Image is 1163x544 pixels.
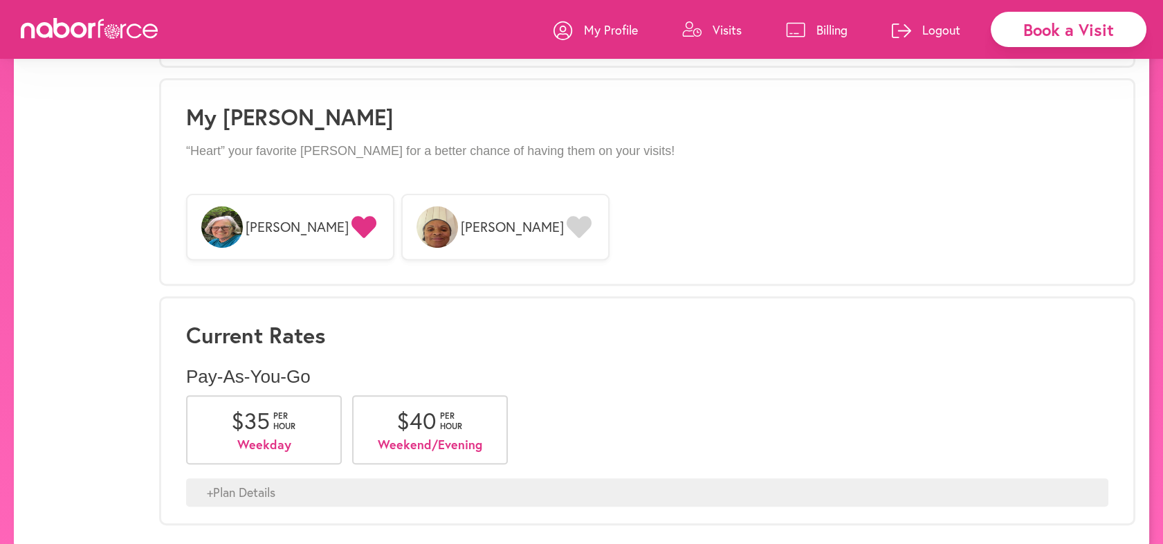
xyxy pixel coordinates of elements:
p: “Heart” your favorite [PERSON_NAME] for a better chance of having them on your visits! [186,144,1108,159]
a: Billing [786,9,848,51]
div: Book a Visit [991,12,1146,47]
span: $ 35 [231,406,270,435]
a: Visits [682,9,742,51]
a: Logout [892,9,960,51]
p: Billing [816,21,848,38]
p: Logout [922,21,960,38]
span: [PERSON_NAME] [246,219,349,235]
span: [PERSON_NAME] [461,219,564,235]
span: per hour [273,411,297,431]
div: + Plan Details [186,478,1108,507]
img: L1wEHrEpSwizJUmCFLkY [416,206,458,248]
h3: Current Rates [186,322,1108,348]
a: My Profile [553,9,638,51]
p: Visits [713,21,742,38]
p: My Profile [584,21,638,38]
p: Weekday [208,437,320,453]
img: 5QpcQHfgTUKHAgKZwz50 [201,206,243,248]
h1: My [PERSON_NAME] [186,104,1108,130]
p: Pay-As-You-Go [186,366,1108,388]
span: per hour [440,411,464,431]
span: $ 40 [396,406,437,435]
p: Weekend/Evening [374,437,486,453]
